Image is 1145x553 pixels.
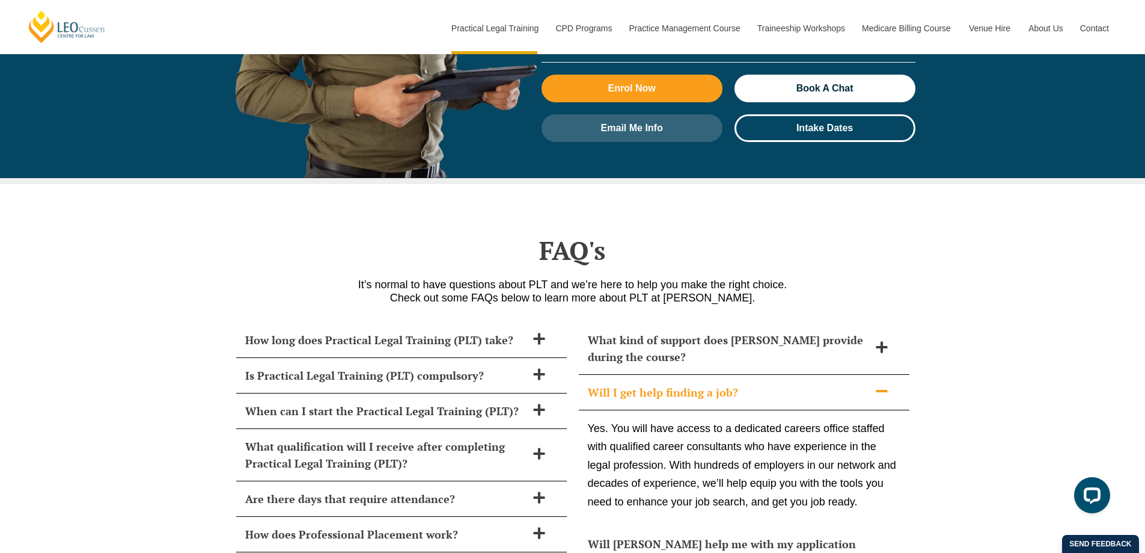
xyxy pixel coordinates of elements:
h2: What kind of support does [PERSON_NAME] provide during the course? [588,332,869,365]
span: Intake Dates [796,123,853,133]
h2: FAQ's [230,235,915,265]
h2: How long does Practical Legal Training (PLT) take? [245,332,527,348]
span: Read More [542,45,887,55]
h2: How does Professional Placement work? [245,526,527,543]
a: Traineeship Workshops [748,2,853,54]
a: Contact [1071,2,1118,54]
a: Medicare Billing Course [853,2,960,54]
a: [PERSON_NAME] Centre for Law [27,10,107,44]
a: Practical Legal Training [442,2,547,54]
a: Practice Management Course [620,2,748,54]
span: Book A Chat [796,84,853,93]
h2: Will I get help finding a job? [588,384,869,401]
span: Enrol Now [608,84,656,93]
h2: What qualification will I receive after completing Practical Legal Training (PLT)? [245,438,527,472]
a: Enrol Now [542,75,722,102]
p: It’s normal to have questions about PLT and we’re here to help you make the right choice. Check o... [230,278,915,304]
a: Venue Hire [960,2,1019,54]
p: Yes. You will have access to a dedicated careers office staffed with qualified career consultants... [588,419,900,511]
h2: When can I start the Practical Legal Training (PLT)? [245,403,527,419]
h2: Is Practical Legal Training (PLT) compulsory? [245,367,527,384]
a: About Us [1019,2,1071,54]
a: Email Me Info [542,114,722,142]
span: Email Me Info [601,123,663,133]
a: CPD Programs [546,2,620,54]
a: Intake Dates [734,114,915,142]
a: Book A Chat [734,75,915,102]
h2: Are there days that require attendance? [245,490,527,507]
iframe: LiveChat chat widget [1064,472,1115,523]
